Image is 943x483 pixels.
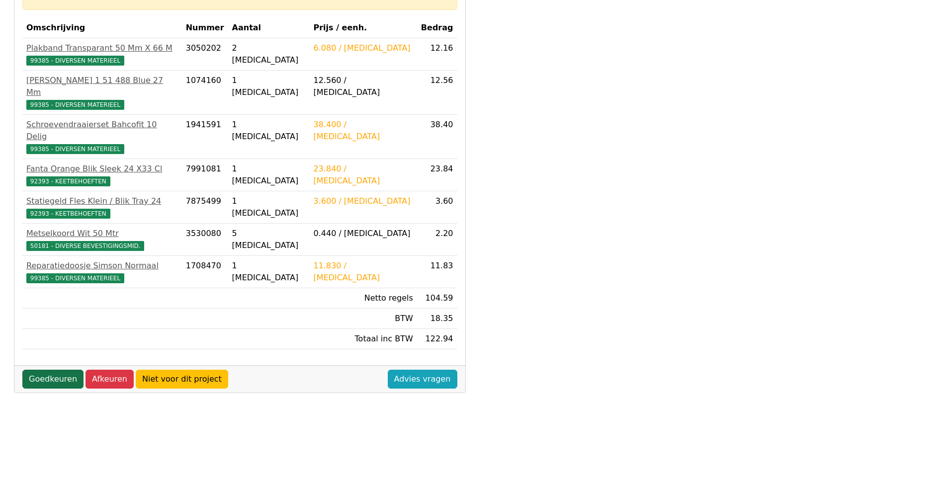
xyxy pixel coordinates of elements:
[26,42,178,66] a: Plakband Transparant 50 Mm X 66 M99385 - DIVERSEN MATERIEEL
[232,228,306,251] div: 5 [MEDICAL_DATA]
[182,159,228,191] td: 7991081
[26,273,124,283] span: 99385 - DIVERSEN MATERIEEL
[232,119,306,143] div: 1 [MEDICAL_DATA]
[417,309,457,329] td: 18.35
[182,18,228,38] th: Nummer
[417,159,457,191] td: 23.84
[182,256,228,288] td: 1708470
[26,195,178,219] a: Statiegeld Fles Klein / Blik Tray 2492393 - KEETBEHOEFTEN
[310,18,417,38] th: Prijs / eenh.
[417,191,457,224] td: 3.60
[26,195,178,207] div: Statiegeld Fles Klein / Blik Tray 24
[417,115,457,159] td: 38.40
[26,260,178,272] div: Reparatiedoosje Simson Normaal
[417,18,457,38] th: Bedrag
[417,224,457,256] td: 2.20
[182,38,228,71] td: 3050202
[314,228,413,240] div: 0.440 / [MEDICAL_DATA]
[136,370,228,389] a: Niet voor dit project
[417,256,457,288] td: 11.83
[26,260,178,284] a: Reparatiedoosje Simson Normaal99385 - DIVERSEN MATERIEEL
[26,228,178,251] a: Metselkoord Wit 50 Mtr50181 - DIVERSE BEVESTIGINGSMID.
[310,329,417,349] td: Totaal inc BTW
[182,115,228,159] td: 1941591
[310,309,417,329] td: BTW
[417,38,457,71] td: 12.16
[417,288,457,309] td: 104.59
[232,260,306,284] div: 1 [MEDICAL_DATA]
[22,18,182,38] th: Omschrijving
[26,228,178,240] div: Metselkoord Wit 50 Mtr
[310,288,417,309] td: Netto regels
[417,329,457,349] td: 122.94
[314,42,413,54] div: 6.080 / [MEDICAL_DATA]
[182,224,228,256] td: 3530080
[86,370,134,389] a: Afkeuren
[314,75,413,98] div: 12.560 / [MEDICAL_DATA]
[388,370,457,389] a: Advies vragen
[26,209,110,219] span: 92393 - KEETBEHOEFTEN
[182,191,228,224] td: 7875499
[26,176,110,186] span: 92393 - KEETBEHOEFTEN
[26,163,178,187] a: Fanta Orange Blik Sleek 24 X33 Cl92393 - KEETBEHOEFTEN
[232,42,306,66] div: 2 [MEDICAL_DATA]
[26,144,124,154] span: 99385 - DIVERSEN MATERIEEL
[26,75,178,110] a: [PERSON_NAME] 1 51 488 Blue 27 Mm99385 - DIVERSEN MATERIEEL
[26,75,178,98] div: [PERSON_NAME] 1 51 488 Blue 27 Mm
[314,163,413,187] div: 23.840 / [MEDICAL_DATA]
[26,42,178,54] div: Plakband Transparant 50 Mm X 66 M
[232,75,306,98] div: 1 [MEDICAL_DATA]
[182,71,228,115] td: 1074160
[417,71,457,115] td: 12.56
[228,18,310,38] th: Aantal
[26,119,178,143] div: Schroevendraaierset Bahcofit 10 Delig
[26,119,178,155] a: Schroevendraaierset Bahcofit 10 Delig99385 - DIVERSEN MATERIEEL
[26,163,178,175] div: Fanta Orange Blik Sleek 24 X33 Cl
[314,260,413,284] div: 11.830 / [MEDICAL_DATA]
[26,241,144,251] span: 50181 - DIVERSE BEVESTIGINGSMID.
[22,370,84,389] a: Goedkeuren
[314,195,413,207] div: 3.600 / [MEDICAL_DATA]
[232,195,306,219] div: 1 [MEDICAL_DATA]
[26,100,124,110] span: 99385 - DIVERSEN MATERIEEL
[232,163,306,187] div: 1 [MEDICAL_DATA]
[314,119,413,143] div: 38.400 / [MEDICAL_DATA]
[26,56,124,66] span: 99385 - DIVERSEN MATERIEEL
